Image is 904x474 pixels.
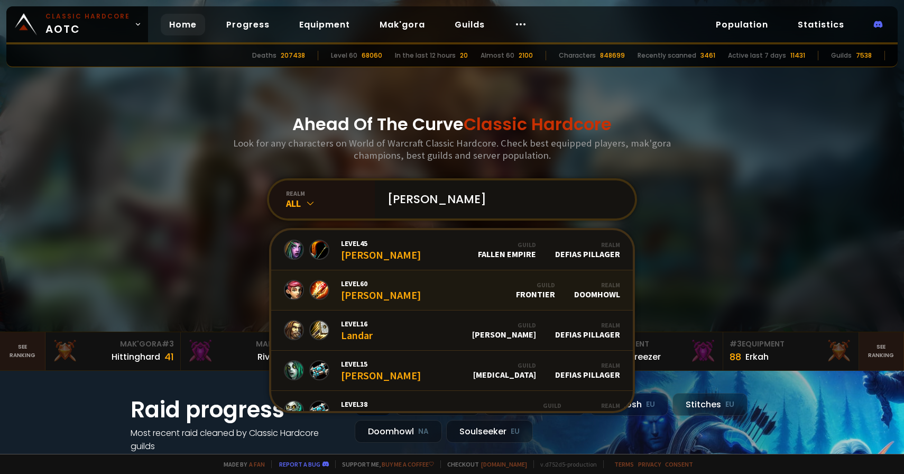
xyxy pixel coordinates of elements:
a: Equipment [291,14,358,35]
div: Mak'Gora [52,339,174,350]
a: Level60[PERSON_NAME]GuildFrontierRealmDoomhowl [271,270,633,311]
div: Guild [516,281,555,289]
span: Level 15 [341,359,421,369]
span: Classic Hardcore [464,112,612,136]
a: Mak'gora [371,14,433,35]
span: Level 16 [341,319,373,329]
a: Home [161,14,205,35]
div: Guilds [831,51,852,60]
span: # 3 [162,339,174,349]
input: Search a character... [381,180,622,218]
a: Level38LandauGuildApes Stronk TogetherRealmNek'Rosh [271,391,633,431]
div: Almost 60 [481,51,514,60]
a: Progress [218,14,278,35]
div: Rivench [257,350,291,363]
div: Doomhowl [574,281,620,299]
div: Realm [555,361,620,369]
div: Active last 7 days [728,51,786,60]
div: All [286,197,375,209]
small: Classic Hardcore [45,12,130,21]
div: [PERSON_NAME] [341,359,421,382]
a: [DOMAIN_NAME] [481,460,527,468]
a: Terms [614,460,634,468]
span: Level 45 [341,239,421,248]
div: Deaths [252,51,276,60]
div: Realm [555,321,620,329]
div: Guild [464,402,561,409]
span: Support me, [335,460,434,468]
div: Guild [478,241,536,249]
div: Landau [341,399,375,422]
div: Realm [555,241,620,249]
div: Recently scanned [638,51,696,60]
div: 20 [460,51,468,60]
div: Realm [574,281,620,289]
span: Made by [217,460,265,468]
div: Guild [472,321,536,329]
div: 2100 [519,51,533,60]
div: Stitches [672,393,748,416]
div: Guild [473,361,536,369]
div: Doomhowl [355,420,442,443]
a: Level16LandarGuild[PERSON_NAME]RealmDefias Pillager [271,311,633,351]
a: Mak'Gora#3Hittinghard41 [45,332,181,370]
div: Equipment [730,339,852,350]
div: 7538 [856,51,872,60]
div: [MEDICAL_DATA] [473,361,536,380]
a: Buy me a coffee [382,460,434,468]
span: AOTC [45,12,130,37]
a: Guilds [446,14,493,35]
span: v. d752d5 - production [533,460,597,468]
div: 68060 [362,51,382,60]
div: Defias Pillager [555,361,620,380]
small: EU [725,399,734,410]
a: Report a bug [279,460,320,468]
div: 207438 [281,51,305,60]
div: Apes Stronk Together [464,402,561,420]
small: EU [511,426,520,437]
a: Classic HardcoreAOTC [6,6,148,42]
div: [PERSON_NAME] [472,321,536,340]
span: Level 60 [341,279,421,288]
div: Defias Pillager [555,321,620,340]
div: Frontier [516,281,555,299]
div: 88 [730,350,741,364]
div: Realm [580,402,620,409]
div: 41 [164,350,174,364]
div: Notafreezer [610,350,661,363]
a: Consent [665,460,693,468]
div: Mak'Gora [187,339,310,350]
span: Checkout [440,460,527,468]
h4: Most recent raid cleaned by Classic Hardcore guilds [131,426,342,453]
span: # 3 [730,339,742,349]
small: EU [646,399,655,410]
a: #2Equipment88Notafreezer [588,332,724,370]
div: Soulseeker [446,420,533,443]
div: In the last 12 hours [395,51,456,60]
a: Level45[PERSON_NAME]GuildFallen EmpireRealmDefias Pillager [271,230,633,270]
div: Level 60 [331,51,357,60]
h1: Ahead Of The Curve [292,112,612,137]
div: Characters [559,51,596,60]
a: Mak'Gora#2Rivench100 [181,332,317,370]
div: Erkah [745,350,769,363]
a: Statistics [789,14,853,35]
div: [PERSON_NAME] [341,279,421,302]
div: Nek'Rosh [580,402,620,420]
a: Privacy [638,460,661,468]
div: [PERSON_NAME] [341,239,421,261]
div: Fallen Empire [478,241,536,259]
div: Defias Pillager [555,241,620,259]
div: 11431 [790,51,805,60]
a: #3Equipment88Erkah [723,332,859,370]
a: Level15[PERSON_NAME]Guild[MEDICAL_DATA]RealmDefias Pillager [271,351,633,391]
small: NA [418,426,429,437]
div: Landar [341,319,373,342]
h1: Raid progress [131,393,342,426]
div: Equipment [594,339,717,350]
div: realm [286,189,375,197]
a: Population [707,14,777,35]
span: Level 38 [341,399,375,409]
h3: Look for any characters on World of Warcraft Classic Hardcore. Check best equipped players, mak'g... [229,137,675,161]
div: 3461 [700,51,715,60]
